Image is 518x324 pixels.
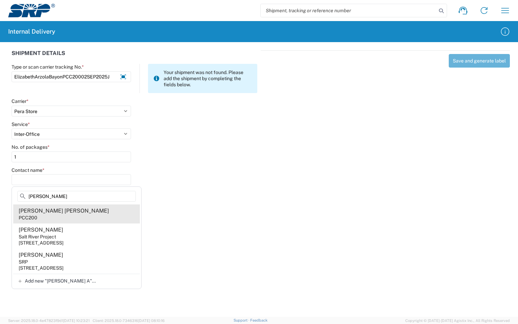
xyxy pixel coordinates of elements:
[19,259,28,265] div: SRP
[19,207,109,215] div: [PERSON_NAME] [PERSON_NAME]
[138,319,165,323] span: [DATE] 08:10:16
[8,4,55,17] img: srp
[12,167,44,173] label: Contact name
[405,318,510,324] span: Copyright © [DATE]-[DATE] Agistix Inc., All Rights Reserved
[12,144,50,150] label: No. of packages
[93,319,165,323] span: Client: 2025.18.0-7346316
[8,319,90,323] span: Server: 2025.18.0-4e47823f9d1
[261,4,437,17] input: Shipment, tracking or reference number
[234,318,251,322] a: Support
[12,98,29,104] label: Carrier
[12,121,30,127] label: Service
[19,215,37,221] div: PCC200
[25,278,96,284] span: Add new "[PERSON_NAME] A"...
[19,234,56,240] div: Salt River Project
[250,318,267,322] a: Feedback
[164,69,252,88] span: Your shipment was not found. Please add the shipment by completing the fields below.
[19,226,63,234] div: [PERSON_NAME]
[12,50,257,64] div: SHIPMENT DETAILS
[63,319,90,323] span: [DATE] 10:23:21
[12,64,84,70] label: Type or scan carrier tracking No.
[8,28,55,36] h2: Internal Delivery
[19,265,63,271] div: [STREET_ADDRESS]
[19,240,63,246] div: [STREET_ADDRESS]
[19,251,63,259] div: [PERSON_NAME]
